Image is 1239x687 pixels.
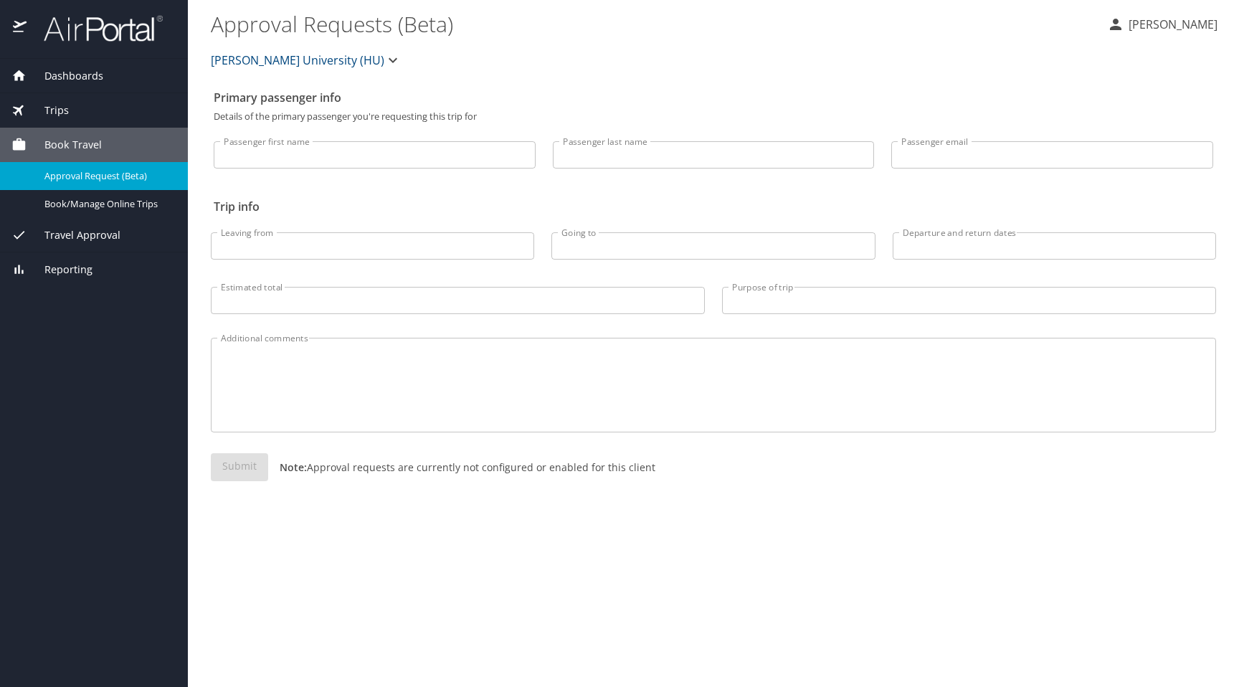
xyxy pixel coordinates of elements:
h2: Trip info [214,195,1213,218]
span: Book/Manage Online Trips [44,197,171,211]
span: [PERSON_NAME] University (HU) [211,50,384,70]
h1: Approval Requests (Beta) [211,1,1096,46]
button: [PERSON_NAME] [1101,11,1223,37]
span: Approval Request (Beta) [44,169,171,183]
h2: Primary passenger info [214,86,1213,109]
span: Book Travel [27,137,102,153]
p: Approval requests are currently not configured or enabled for this client [268,460,655,475]
img: airportal-logo.png [28,14,163,42]
p: Details of the primary passenger you're requesting this trip for [214,112,1213,121]
img: icon-airportal.png [13,14,28,42]
span: Trips [27,103,69,118]
strong: Note: [280,460,307,474]
button: [PERSON_NAME] University (HU) [205,46,407,75]
span: Reporting [27,262,92,278]
p: [PERSON_NAME] [1124,16,1217,33]
span: Travel Approval [27,227,120,243]
span: Dashboards [27,68,103,84]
